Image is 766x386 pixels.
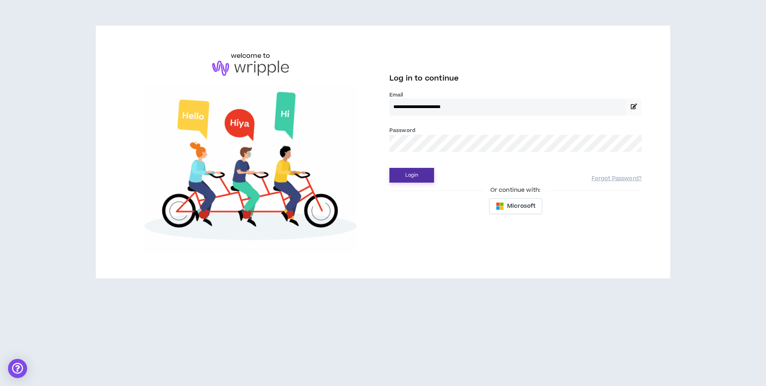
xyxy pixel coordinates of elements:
label: Password [389,127,415,134]
button: Login [389,168,434,183]
button: Microsoft [489,198,542,214]
span: Log in to continue [389,73,459,83]
a: Forgot Password? [592,175,642,183]
img: logo-brand.png [212,61,289,76]
img: Welcome to Wripple [124,84,377,253]
h6: welcome to [231,51,270,61]
span: Microsoft [507,202,535,211]
span: Or continue with: [485,186,546,195]
div: Open Intercom Messenger [8,359,27,378]
label: Email [389,91,642,98]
